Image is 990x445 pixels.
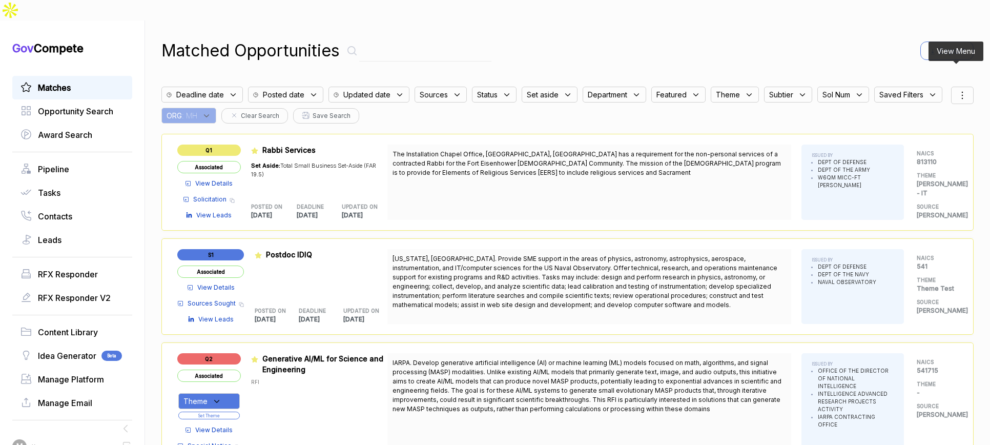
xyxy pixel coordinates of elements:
[293,108,359,124] button: Save Search
[38,326,98,338] span: Content Library
[917,358,958,366] h5: NAICS
[20,268,124,280] a: RFX Responder
[262,354,383,374] span: Generative AI/ML for Science and Engineering
[920,42,974,60] button: Export
[255,315,299,324] p: [DATE]
[342,203,371,211] h5: UPDATED ON
[917,211,958,220] p: [PERSON_NAME]
[20,326,124,338] a: Content Library
[38,268,98,280] span: RFX Responder
[343,315,388,324] p: [DATE]
[917,402,958,410] h5: SOURCE
[20,373,124,386] a: Manage Platform
[818,166,894,174] li: DEPT OF THE ARMY
[251,211,297,220] p: [DATE]
[917,254,958,262] h5: NAICS
[342,211,387,220] p: [DATE]
[183,396,208,407] span: Theme
[38,292,111,304] span: RFX Responder V2
[917,276,958,284] h5: THEME
[818,174,894,189] li: W6QM MICC-FT [PERSON_NAME]
[343,307,372,315] h5: UPDATED ON
[818,390,894,413] li: INTELLIGENCE ADVANCED RESEARCH PROJECTS ACTIVITY
[20,234,124,246] a: Leads
[182,110,197,121] span: : MH
[588,89,627,100] span: Department
[477,89,498,100] span: Status
[266,250,312,259] span: Postdoc IDIQ
[917,150,958,157] h5: NAICS
[12,42,34,55] span: Gov
[818,158,894,166] li: DEPT OF DEFENSE
[917,388,958,397] p: -
[251,162,280,169] span: Set Aside:
[769,89,793,100] span: Subtier
[313,111,350,120] span: Save Search
[20,187,124,199] a: Tasks
[38,397,92,409] span: Manage Email
[177,161,241,173] span: Associated
[198,315,234,324] span: View Leads
[263,89,304,100] span: Posted date
[195,426,233,435] span: View Details
[420,89,448,100] span: Sources
[177,353,241,365] span: Q2
[656,89,687,100] span: Featured
[101,351,122,361] span: Beta
[917,157,958,167] p: 813110
[38,210,72,222] span: Contacts
[38,373,104,386] span: Manage Platform
[917,380,958,388] h5: THEME
[38,105,113,117] span: Opportunity Search
[241,111,279,120] span: Clear Search
[812,152,894,158] h5: ISSUED BY
[20,397,124,409] a: Manage Email
[20,105,124,117] a: Opportunity Search
[161,38,340,63] h1: Matched Opportunities
[393,255,777,309] span: [US_STATE], [GEOGRAPHIC_DATA]. Provide SME support in the areas of physics, astronomy, astrophysi...
[393,359,781,413] span: IARPA. Develop generative artificial intelligence (AI) or machine learning (ML) models focused on...
[251,379,259,385] span: RFI
[178,412,240,419] button: Set Theme
[38,187,60,199] span: Tasks
[38,350,96,362] span: Idea Generator
[177,370,241,382] span: Associated
[38,234,61,246] span: Leads
[818,413,894,429] li: IARPA CONTRACTING OFFICE
[299,315,343,324] p: [DATE]
[20,129,124,141] a: Award Search
[38,129,92,141] span: Award Search
[917,172,958,179] h5: THEME
[20,292,124,304] a: RFX Responder V2
[251,162,376,178] span: Total Small Business Set-Aside (FAR 19.5)
[917,179,958,198] p: [PERSON_NAME] - IT
[20,210,124,222] a: Contacts
[20,82,124,94] a: Matches
[343,89,390,100] span: Updated date
[917,366,958,375] p: 541715
[818,367,894,390] li: OFFICE OF THE DIRECTOR OF NATIONAL INTELLIGENCE
[12,41,132,55] h1: Compete
[917,203,958,211] h5: SOURCE
[818,271,876,278] li: DEPT OF THE NAVY
[917,284,958,293] p: Theme Test
[177,249,244,260] span: S1
[299,307,327,315] h5: DEADLINE
[297,203,326,211] h5: DEADLINE
[251,203,280,211] h5: POSTED ON
[527,89,559,100] span: Set aside
[716,89,740,100] span: Theme
[393,150,781,176] span: The Installation Chapel Office, [GEOGRAPHIC_DATA], [GEOGRAPHIC_DATA] has a requirement for the no...
[195,179,233,188] span: View Details
[812,257,876,263] h5: ISSUED BY
[262,146,316,154] span: Rabbi Services
[879,89,923,100] span: Saved Filters
[812,361,894,367] h5: ISSUED BY
[818,263,876,271] li: DEPT OF DEFENSE
[20,350,124,362] a: Idea GeneratorBeta
[38,82,71,94] span: Matches
[177,145,241,156] span: Q1
[176,89,224,100] span: Deadline date
[917,262,958,271] p: 541
[297,211,342,220] p: [DATE]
